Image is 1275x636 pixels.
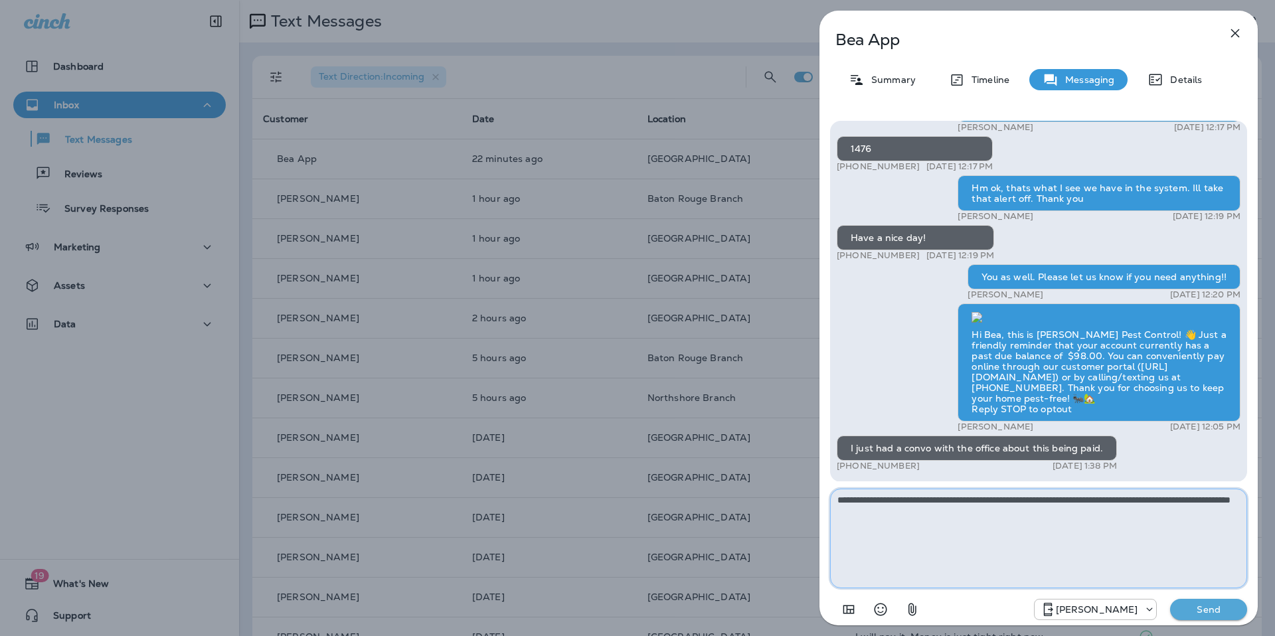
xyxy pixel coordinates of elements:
img: twilio-download [972,312,982,323]
p: [PERSON_NAME] [1056,604,1138,615]
div: I just had a convo with the office about this being paid. [837,436,1117,461]
p: Timeline [965,74,1009,85]
button: Select an emoji [867,596,894,623]
div: +1 (504) 576-9603 [1035,601,1157,617]
p: [PHONE_NUMBER] [837,161,920,172]
p: [PERSON_NAME] [958,122,1033,133]
p: [DATE] 12:17 PM [1174,122,1240,133]
p: Summary [865,74,916,85]
p: [DATE] 12:19 PM [926,250,994,261]
button: Add in a premade template [835,596,862,623]
p: [DATE] 1:38 PM [1053,461,1117,471]
div: Have a nice day! [837,225,994,250]
p: [DATE] 12:17 PM [926,161,993,172]
p: [DATE] 12:20 PM [1170,289,1240,300]
p: Messaging [1059,74,1114,85]
p: Details [1163,74,1202,85]
p: [PERSON_NAME] [958,211,1033,222]
p: Send [1181,603,1236,615]
p: [DATE] 12:05 PM [1170,422,1240,432]
p: Bea App [835,31,1198,49]
p: [DATE] 12:19 PM [1173,211,1240,222]
p: [PERSON_NAME] [968,289,1043,300]
div: Hm ok, thats what I see we have in the system. Ill take that alert off. Thank you [958,175,1240,211]
div: 1476 [837,136,993,161]
div: Hi Bea, this is [PERSON_NAME] Pest Control! 👋 Just a friendly reminder that your account currentl... [958,303,1240,422]
p: [PHONE_NUMBER] [837,250,920,261]
p: [PERSON_NAME] [958,422,1033,432]
p: [PHONE_NUMBER] [837,461,920,471]
button: Send [1170,599,1247,620]
div: You as well. Please let us know if you need anything!! [968,264,1240,289]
